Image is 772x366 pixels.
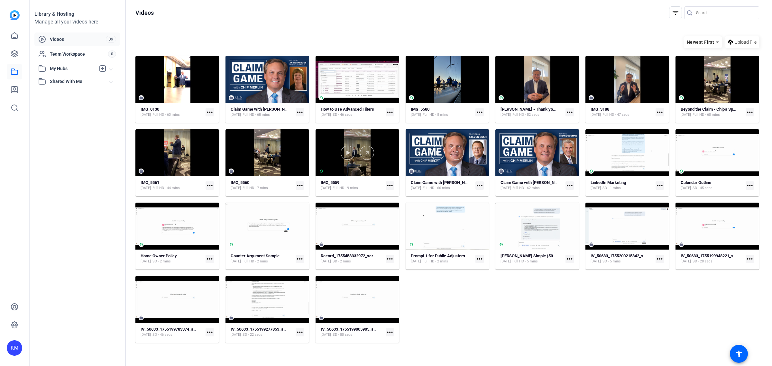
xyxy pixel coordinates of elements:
span: [DATE] [501,259,511,264]
span: [DATE] [231,332,241,337]
span: Full HD - 68 mins [243,112,270,117]
mat-icon: more_horiz [565,255,574,263]
mat-icon: more_horiz [656,181,664,190]
span: SD - 50 secs [333,332,353,337]
strong: Claim Game with [PERSON_NAME] featuring [PERSON_NAME] [231,107,345,112]
span: [DATE] [141,112,151,117]
mat-icon: more_horiz [475,181,484,190]
span: Full HD - 66 mins [423,186,450,191]
span: Team Workspace [50,51,108,57]
span: [DATE] [501,112,511,117]
mat-icon: more_horiz [206,255,214,263]
a: Beyond the Claim - Chip's Speech[DATE]Full HD - 60 mins [681,107,743,117]
mat-icon: accessibility [735,350,743,358]
span: [DATE] [321,332,331,337]
a: IMG_5561[DATE]Full HD - 44 mins [141,180,203,191]
strong: IV_50633_1755199948221_screen [681,253,744,258]
span: [DATE] [501,186,511,191]
strong: IMG_5559 [321,180,339,185]
span: [DATE] [591,186,601,191]
span: [DATE] [141,259,151,264]
strong: IMG_5580 [411,107,429,112]
a: IV_50633_1755199783374_screen[DATE]SD - 46 secs [141,327,203,337]
span: [DATE] [591,259,601,264]
span: [DATE] [321,112,331,117]
strong: Home Owner Policy [141,253,177,258]
span: Full HD - 5 mins [423,112,448,117]
span: Shared With Me [50,78,110,85]
span: [DATE] [231,112,241,117]
strong: [PERSON_NAME] - Thank you for Beyond the Claim [501,107,595,112]
mat-icon: more_horiz [296,328,304,336]
mat-icon: more_horiz [386,255,394,263]
span: Full HD - 9 mins [333,186,358,191]
mat-icon: more_horiz [746,181,754,190]
span: Full HD - 2 mins [423,259,448,264]
span: SD - 46 secs [152,332,172,337]
span: [DATE] [231,259,241,264]
strong: IV_50633_1755200215842_screen [591,253,654,258]
mat-icon: more_horiz [746,255,754,263]
span: [DATE] [141,332,151,337]
a: Claim Game with [PERSON_NAME] featuring [PERSON_NAME][DATE]Full HD - 62 mins [501,180,563,191]
a: IMG_3188[DATE]Full HD - 47 secs [591,107,653,117]
mat-icon: more_horiz [656,108,664,116]
a: IMG_5580[DATE]Full HD - 5 mins [411,107,473,117]
strong: Claim Game with [PERSON_NAME] Featuring [PERSON_NAME] [411,180,526,185]
a: Counter Argument Sample[DATE]Full HD - 2 mins [231,253,293,264]
h1: Videos [135,9,154,17]
mat-expansion-panel-header: Shared With Me [34,75,120,88]
strong: Claim Game with [PERSON_NAME] featuring [PERSON_NAME] [501,180,615,185]
div: KM [7,340,22,356]
strong: Record_1755458332972_screen [321,253,380,258]
strong: Calendar Outline [681,180,711,185]
span: [DATE] [411,186,421,191]
span: [DATE] [681,112,691,117]
span: [DATE] [411,259,421,264]
span: SD - 22 secs [243,332,262,337]
span: Full HD - 47 secs [602,112,630,117]
span: SD - 5 mins [602,259,621,264]
mat-icon: more_horiz [206,108,214,116]
a: [PERSON_NAME] Simple (50636)[DATE]Full HD - 5 mins [501,253,563,264]
span: Full HD - 7 mins [243,186,268,191]
mat-icon: more_horiz [475,255,484,263]
a: Record_1755458332972_screen[DATE]SD - 2 mins [321,253,383,264]
img: blue-gradient.svg [10,10,20,20]
mat-icon: more_horiz [386,328,394,336]
mat-icon: more_horiz [746,108,754,116]
span: Full HD - 62 mins [512,186,540,191]
a: IMG_0130[DATE]Full HD - 63 mins [141,107,203,117]
mat-icon: filter_list [672,9,679,17]
span: [DATE] [681,259,691,264]
strong: IMG_5560 [231,180,249,185]
mat-icon: more_horiz [206,181,214,190]
a: IV_50633_1755199277853_screen[DATE]SD - 22 secs [231,327,293,337]
a: Calendar Outline[DATE]SD - 45 secs [681,180,743,191]
mat-icon: more_horiz [386,181,394,190]
span: SD - 28 secs [693,259,712,264]
strong: LinkedIn Marketing [591,180,626,185]
a: LinkedIn Marketing[DATE]SD - 1 mins [591,180,653,191]
span: [DATE] [141,186,151,191]
strong: IMG_3188 [591,107,609,112]
mat-icon: more_horiz [475,108,484,116]
a: IV_50633_1755200215842_screen[DATE]SD - 5 mins [591,253,653,264]
strong: IMG_0130 [141,107,159,112]
mat-icon: more_horiz [296,108,304,116]
a: IMG_5560[DATE]Full HD - 7 mins [231,180,293,191]
span: My Hubs [50,65,96,72]
strong: Beyond the Claim - Chip's Speech [681,107,742,112]
span: [DATE] [681,186,691,191]
strong: IV_50633_1755199277853_screen [231,327,294,332]
a: Claim Game with [PERSON_NAME] featuring [PERSON_NAME][DATE]Full HD - 68 mins [231,107,293,117]
span: Newest First [687,40,714,45]
strong: How to Use Advanced Filters [321,107,374,112]
strong: Counter Argument Sample [231,253,280,258]
strong: Prompt 1 for Public Adjusters [411,253,465,258]
span: SD - 1 mins [602,186,621,191]
div: Manage all your videos here [34,18,120,26]
a: How to Use Advanced Filters[DATE]SD - 46 secs [321,107,383,117]
strong: IMG_5561 [141,180,159,185]
button: Upload File [725,36,759,48]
